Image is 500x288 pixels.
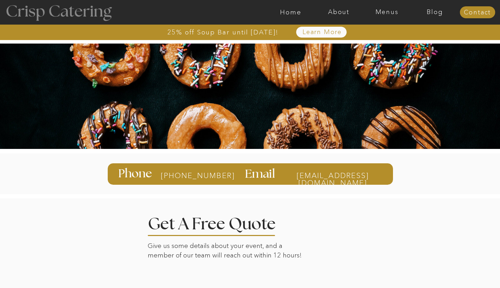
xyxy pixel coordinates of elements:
[148,241,307,262] p: Give us some details about your event, and a member of our team will reach out within 12 hours!
[411,9,459,16] a: Blog
[161,172,216,179] a: [PHONE_NUMBER]
[315,9,363,16] a: About
[286,29,358,36] a: Learn More
[283,172,383,178] a: [EMAIL_ADDRESS][DOMAIN_NAME]
[267,9,315,16] a: Home
[363,9,411,16] a: Menus
[148,216,297,229] h2: Get A Free Quote
[245,168,277,179] h3: Email
[142,29,304,36] a: 25% off Soup Bar until [DATE]!
[118,168,154,180] h3: Phone
[460,9,495,16] a: Contact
